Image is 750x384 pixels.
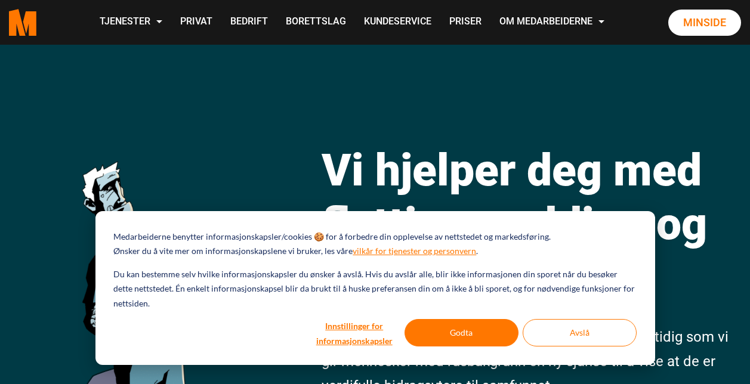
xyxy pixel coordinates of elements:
[440,1,490,44] a: Priser
[277,1,355,44] a: Borettslag
[322,143,741,304] h1: Vi hjelper deg med flytting, rydding og avfallskjøring
[353,244,476,259] a: vilkår for tjenester og personvern
[221,1,277,44] a: Bedrift
[113,267,636,311] p: Du kan bestemme selv hvilke informasjonskapsler du ønsker å avslå. Hvis du avslår alle, blir ikke...
[523,319,637,346] button: Avslå
[113,244,478,259] p: Ønsker du å vite mer om informasjonskapslene vi bruker, les våre .
[405,319,518,346] button: Godta
[171,1,221,44] a: Privat
[308,319,400,346] button: Innstillinger for informasjonskapsler
[668,10,741,36] a: Minside
[113,230,551,244] p: Medarbeiderne benytter informasjonskapsler/cookies 🍪 for å forbedre din opplevelse av nettstedet ...
[355,1,440,44] a: Kundeservice
[95,211,655,365] div: Cookie banner
[91,1,171,44] a: Tjenester
[490,1,613,44] a: Om Medarbeiderne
